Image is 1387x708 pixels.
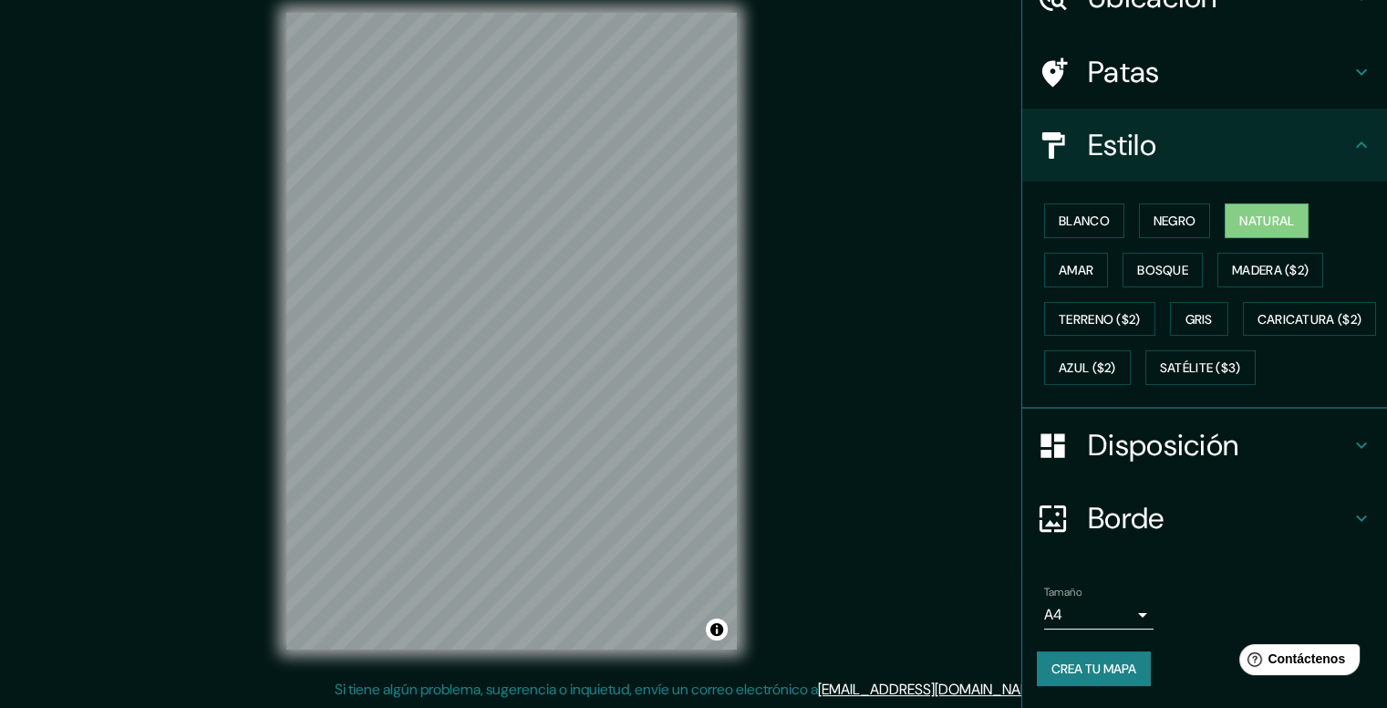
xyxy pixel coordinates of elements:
[706,619,728,640] button: Activar o desactivar atribución
[1044,350,1131,385] button: Azul ($2)
[1051,661,1136,677] font: Crea tu mapa
[1022,109,1387,182] div: Estilo
[1044,605,1062,624] font: A4
[1088,53,1160,91] font: Patas
[1059,213,1110,229] font: Blanco
[1044,600,1154,630] div: A4
[1225,203,1309,238] button: Natural
[818,680,1043,699] a: [EMAIL_ADDRESS][DOMAIN_NAME]
[1139,203,1211,238] button: Negro
[1088,126,1156,164] font: Estilo
[1137,262,1188,278] font: Bosque
[1123,253,1203,287] button: Bosque
[1154,213,1196,229] font: Negro
[1044,203,1124,238] button: Blanco
[1145,350,1256,385] button: Satélite ($3)
[1022,482,1387,555] div: Borde
[1160,360,1241,377] font: Satélite ($3)
[1088,499,1164,537] font: Borde
[1217,253,1323,287] button: Madera ($2)
[1044,253,1108,287] button: Amar
[1022,409,1387,482] div: Disposición
[1232,262,1309,278] font: Madera ($2)
[1225,637,1367,688] iframe: Lanzador de widgets de ayuda
[286,13,737,650] canvas: Mapa
[335,680,818,699] font: Si tiene algún problema, sugerencia o inquietud, envíe un correo electrónico a
[1037,651,1151,686] button: Crea tu mapa
[1044,585,1082,599] font: Tamaño
[1022,36,1387,109] div: Patas
[1239,213,1294,229] font: Natural
[1059,360,1116,377] font: Azul ($2)
[1088,426,1238,464] font: Disposición
[1059,311,1141,328] font: Terreno ($2)
[1170,302,1228,337] button: Gris
[1258,311,1362,328] font: Caricatura ($2)
[1185,311,1213,328] font: Gris
[1243,302,1377,337] button: Caricatura ($2)
[1044,302,1155,337] button: Terreno ($2)
[1059,262,1093,278] font: Amar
